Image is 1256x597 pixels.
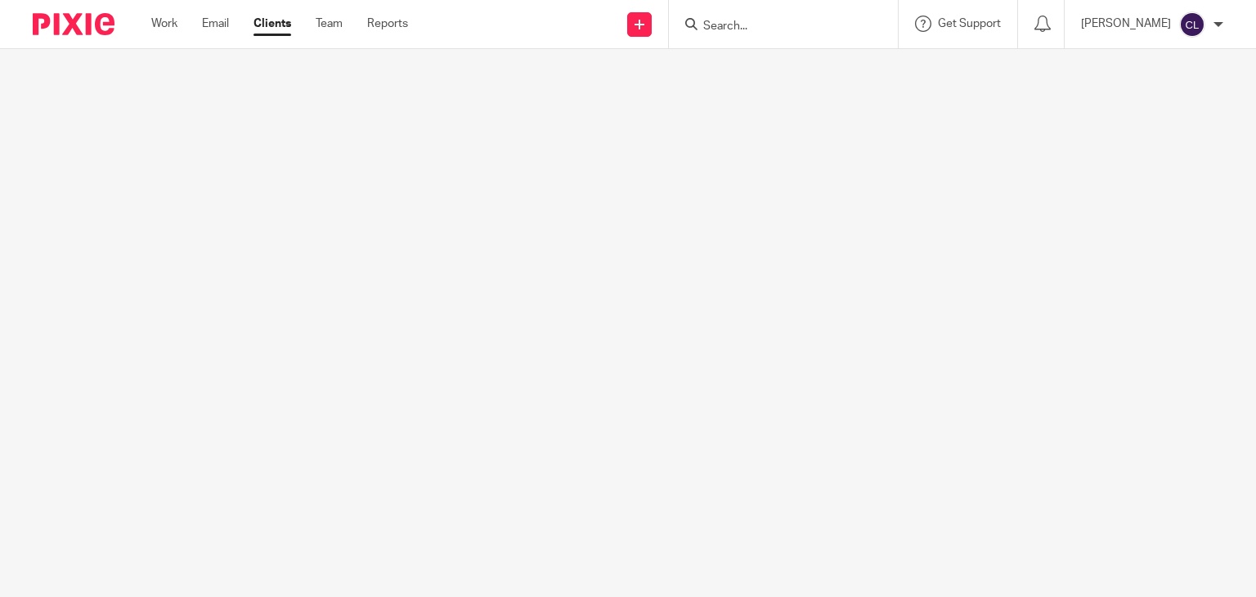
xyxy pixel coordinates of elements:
input: Search [702,20,849,34]
a: Email [202,16,229,32]
p: [PERSON_NAME] [1081,16,1171,32]
a: Work [151,16,177,32]
a: Reports [367,16,408,32]
span: Get Support [938,18,1001,29]
img: svg%3E [1179,11,1205,38]
a: Team [316,16,343,32]
img: Pixie [33,13,114,35]
a: Clients [253,16,291,32]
